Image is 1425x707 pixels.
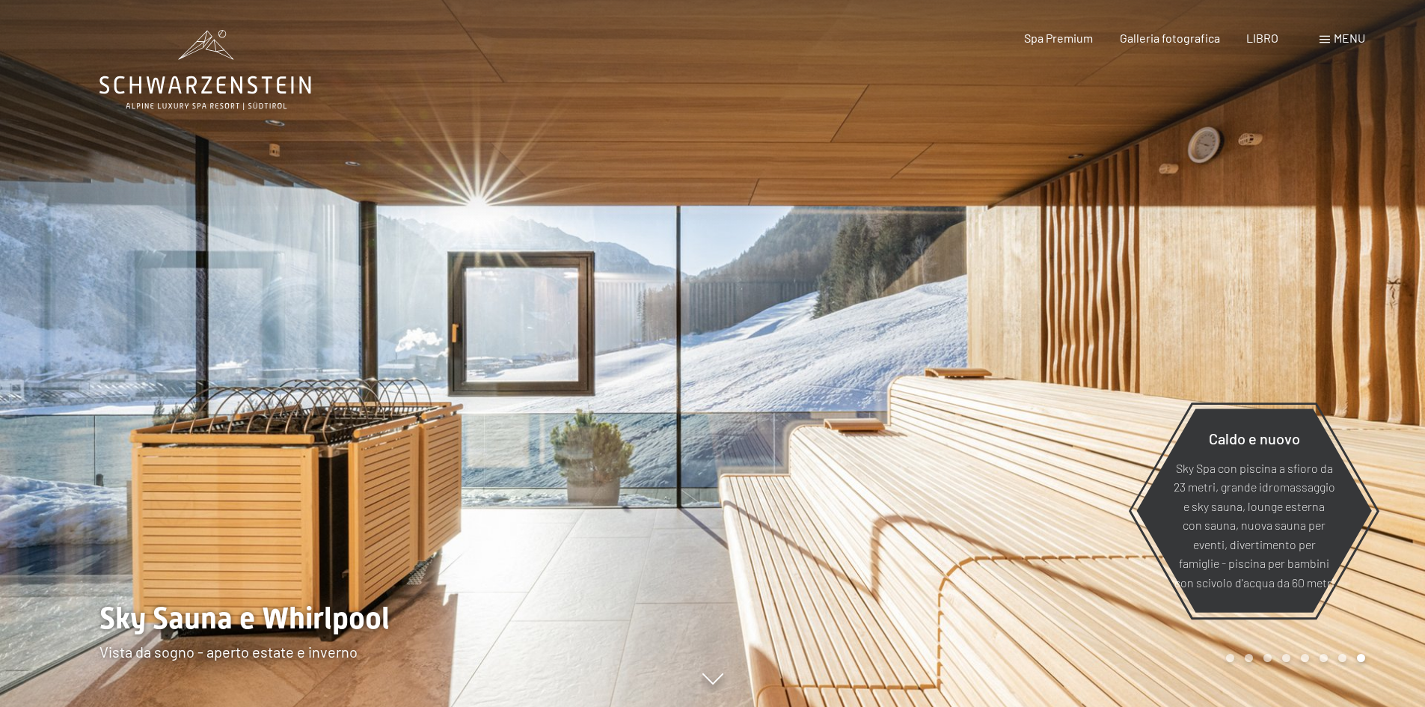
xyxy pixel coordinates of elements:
div: Carousel Page 4 [1282,654,1290,662]
font: Sky Spa con piscina a sfioro da 23 metri, grande idromassaggio e sky sauna, lounge esterna con sa... [1174,460,1335,590]
div: Paginazione carosello [1221,654,1365,662]
font: menu [1334,31,1365,45]
font: Caldo e nuovo [1209,429,1300,447]
div: Carousel Page 1 [1226,654,1234,662]
a: Galleria fotografica [1120,31,1220,45]
a: Caldo e nuovo Sky Spa con piscina a sfioro da 23 metri, grande idromassaggio e sky sauna, lounge ... [1136,408,1373,613]
div: Carousel Page 7 [1338,654,1346,662]
a: Spa Premium [1024,31,1093,45]
div: Carousel Page 2 [1245,654,1253,662]
div: Carousel Page 3 [1263,654,1272,662]
div: Carousel Page 5 [1301,654,1309,662]
div: Carousel Page 6 [1320,654,1328,662]
a: LIBRO [1246,31,1278,45]
div: Carousel Page 8 (Current Slide) [1357,654,1365,662]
